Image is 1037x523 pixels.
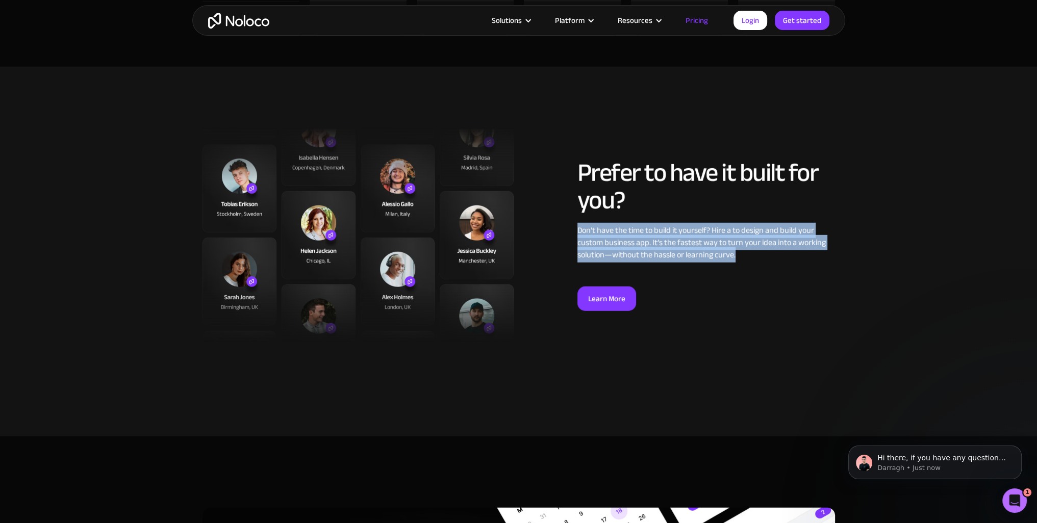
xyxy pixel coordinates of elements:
iframe: Intercom live chat [1002,488,1027,513]
a: Login [734,11,767,30]
div: Platform [542,14,605,27]
h2: Prefer to have it built for you? [577,159,835,214]
div: Solutions [479,14,542,27]
div: Resources [605,14,673,27]
span: 1 [1023,488,1031,496]
a: Learn More [577,286,636,311]
a: home [208,13,269,29]
div: Resources [618,14,652,27]
iframe: Intercom notifications message [833,424,1037,495]
div: Don’t have the time to build it yourself? Hire a to design and build your custom business app. It... [577,224,835,261]
div: Platform [555,14,585,27]
a: Pricing [673,14,721,27]
div: Solutions [492,14,522,27]
a: Get started [775,11,829,30]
